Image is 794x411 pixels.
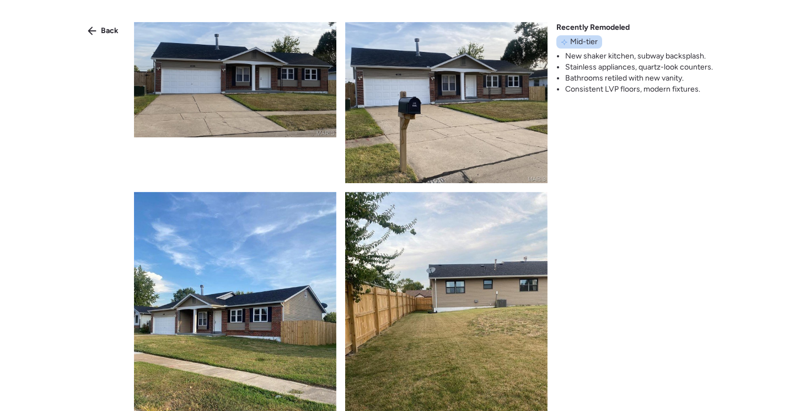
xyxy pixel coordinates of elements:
[565,62,713,73] li: Stainless appliances, quartz-look counters.
[556,22,630,33] span: Recently Remodeled
[134,22,336,137] img: product
[345,22,548,183] img: product
[565,51,713,62] li: New shaker kitchen, subway backsplash.
[570,36,598,47] span: Mid-tier
[101,25,119,36] span: Back
[565,73,713,84] li: Bathrooms retiled with new vanity.
[565,84,713,95] li: Consistent LVP floors, modern fixtures.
